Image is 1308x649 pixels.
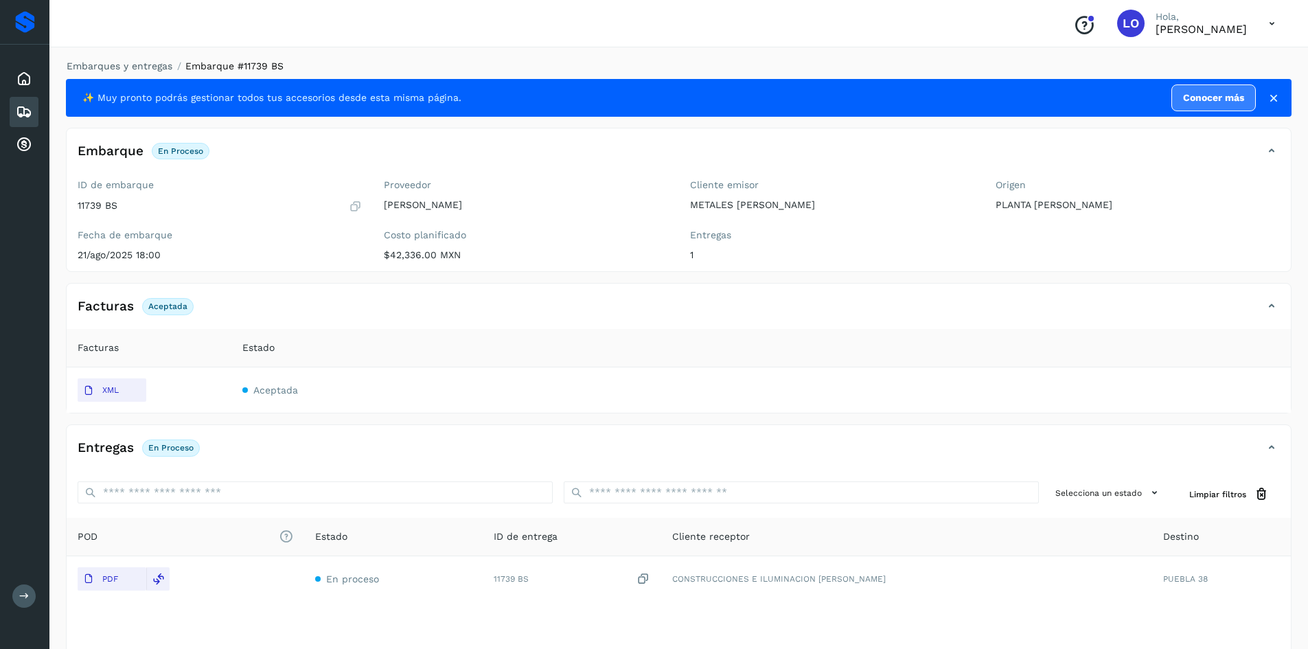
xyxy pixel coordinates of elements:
button: XML [78,378,146,402]
div: Reemplazar POD [146,567,170,591]
span: Aceptada [253,385,298,396]
p: En proceso [158,146,203,156]
span: En proceso [326,573,379,584]
button: Limpiar filtros [1178,481,1280,507]
span: POD [78,530,293,544]
span: Facturas [78,341,119,355]
label: Origen [996,179,1280,191]
p: LEONILA ORTEGA PIÑA [1156,23,1247,36]
h4: Entregas [78,440,134,456]
div: Cuentas por cobrar [10,130,38,160]
a: Conocer más [1171,84,1256,111]
label: Fecha de embarque [78,229,362,241]
span: ✨ Muy pronto podrás gestionar todos tus accesorios desde esta misma página. [82,91,461,105]
div: Inicio [10,64,38,94]
td: PUEBLA 38 [1152,556,1291,602]
label: Proveedor [384,179,668,191]
button: PDF [78,567,146,591]
p: Aceptada [148,301,187,311]
span: Destino [1163,530,1199,544]
span: ID de entrega [494,530,558,544]
label: Costo planificado [384,229,668,241]
p: $42,336.00 MXN [384,249,668,261]
span: Estado [315,530,347,544]
p: 21/ago/2025 18:00 [78,249,362,261]
p: 11739 BS [78,200,117,212]
div: EntregasEn proceso [67,436,1291,470]
h4: Facturas [78,299,134,315]
p: En proceso [148,443,194,453]
div: Embarques [10,97,38,127]
nav: breadcrumb [66,59,1292,73]
p: PDF [102,574,118,584]
span: Estado [242,341,275,355]
p: 1 [690,249,974,261]
span: Limpiar filtros [1189,488,1246,501]
label: Cliente emisor [690,179,974,191]
button: Selecciona un estado [1050,481,1167,504]
div: 11739 BS [494,572,650,587]
p: XML [102,385,119,395]
label: Entregas [690,229,974,241]
td: CONSTRUCCIONES E ILUMINACION [PERSON_NAME] [661,556,1151,602]
div: EmbarqueEn proceso [67,139,1291,174]
a: Embarques y entregas [67,60,172,71]
div: FacturasAceptada [67,295,1291,329]
p: PLANTA [PERSON_NAME] [996,199,1280,211]
p: [PERSON_NAME] [384,199,668,211]
span: Cliente receptor [672,530,750,544]
h4: Embarque [78,144,144,159]
p: METALES [PERSON_NAME] [690,199,974,211]
p: Hola, [1156,11,1247,23]
span: Embarque #11739 BS [185,60,284,71]
label: ID de embarque [78,179,362,191]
